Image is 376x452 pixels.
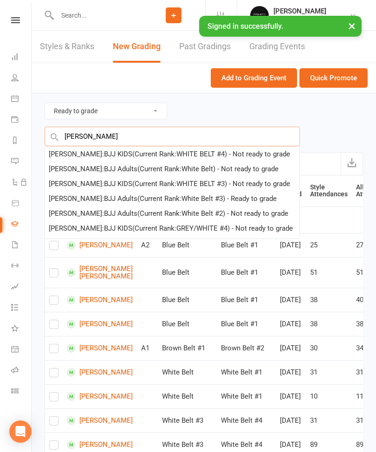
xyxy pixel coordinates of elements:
[67,296,133,304] a: [PERSON_NAME]
[306,175,352,207] th: Style Attendances
[49,163,279,174] div: [PERSON_NAME] : BJJ Adults (Current Rank: White Belt ) - Not ready to grade
[217,288,276,312] td: Blue Belt #1
[11,68,32,89] a: People
[217,257,276,288] td: Blue Belt #1
[67,440,133,449] a: [PERSON_NAME]
[217,336,276,360] td: Brown Belt #2
[49,193,277,204] div: [PERSON_NAME] : BJJ Adults (Current Rank: White Belt #3 ) - Ready to grade
[306,288,352,312] td: 38
[158,257,217,288] td: Blue Belt
[11,194,32,214] a: Product Sales
[276,233,306,257] td: [DATE]
[276,408,306,433] td: [DATE]
[45,127,300,146] input: Add Member to Report
[67,368,133,377] a: [PERSON_NAME]
[11,131,32,152] a: Reports
[276,360,306,384] td: [DATE]
[211,68,297,88] button: Add to Grading Event
[67,265,133,280] a: [PERSON_NAME] [PERSON_NAME]
[344,16,360,36] button: ×
[217,384,276,408] td: White Belt #1
[49,149,290,160] div: [PERSON_NAME] : BJJ KIDS (Current Rank: WHITE BELT #4 ) - Not ready to grade
[67,241,133,250] a: [PERSON_NAME]
[49,223,293,234] div: [PERSON_NAME] : BJJ KIDS (Current Rank: GREY/WHITE #4 ) - Not ready to grade
[158,336,217,360] td: Brown Belt #1
[276,336,306,360] td: [DATE]
[113,31,161,63] a: New Grading
[67,344,133,353] a: [PERSON_NAME]
[158,360,217,384] td: White Belt
[217,408,276,433] td: White Belt #4
[306,336,352,360] td: 30
[207,22,283,31] span: Signed in successfully.
[11,361,32,381] a: Roll call kiosk mode
[306,360,352,384] td: 31
[306,233,352,257] td: 25
[306,384,352,408] td: 10
[67,392,133,401] a: [PERSON_NAME]
[217,233,276,257] td: Blue Belt #1
[217,360,276,384] td: White Belt #1
[299,68,368,88] button: Quick Promote
[158,288,217,312] td: Blue Belt
[306,408,352,433] td: 31
[67,320,133,329] a: [PERSON_NAME]
[249,31,305,63] a: Grading Events
[158,408,217,433] td: White Belt #3
[273,7,326,15] div: [PERSON_NAME]
[273,15,326,24] div: Trinity BJJ Pty Ltd
[11,277,32,298] a: Assessments
[137,233,158,257] td: A2
[137,336,158,360] td: A1
[11,381,32,402] a: Class kiosk mode
[276,288,306,312] td: [DATE]
[49,238,263,249] div: [PERSON_NAME] : BJJ Adults (Current Rank: Blue Belt ) - Ready to grade
[11,47,32,68] a: Dashboard
[306,312,352,336] td: 38
[54,9,142,22] input: Search...
[306,257,352,288] td: 51
[217,312,276,336] td: Blue Belt #1
[49,178,290,189] div: [PERSON_NAME] : BJJ KIDS (Current Rank: WHITE BELT #3 ) - Not ready to grade
[11,319,32,340] a: What's New
[49,208,288,219] div: [PERSON_NAME] : BJJ Adults (Current Rank: White Belt #2 ) - Not ready to grade
[276,312,306,336] td: [DATE]
[11,340,32,361] a: General attendance kiosk mode
[158,384,217,408] td: White Belt
[67,416,133,425] a: [PERSON_NAME]
[9,420,32,443] div: Open Intercom Messenger
[276,384,306,408] td: [DATE]
[276,257,306,288] td: [DATE]
[11,89,32,110] a: Calendar
[158,312,217,336] td: Blue Belt
[11,110,32,131] a: Payments
[40,31,94,63] a: Styles & Ranks
[250,6,269,25] img: thumb_image1712106278.png
[158,233,217,257] td: Blue Belt
[179,31,231,63] a: Past Gradings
